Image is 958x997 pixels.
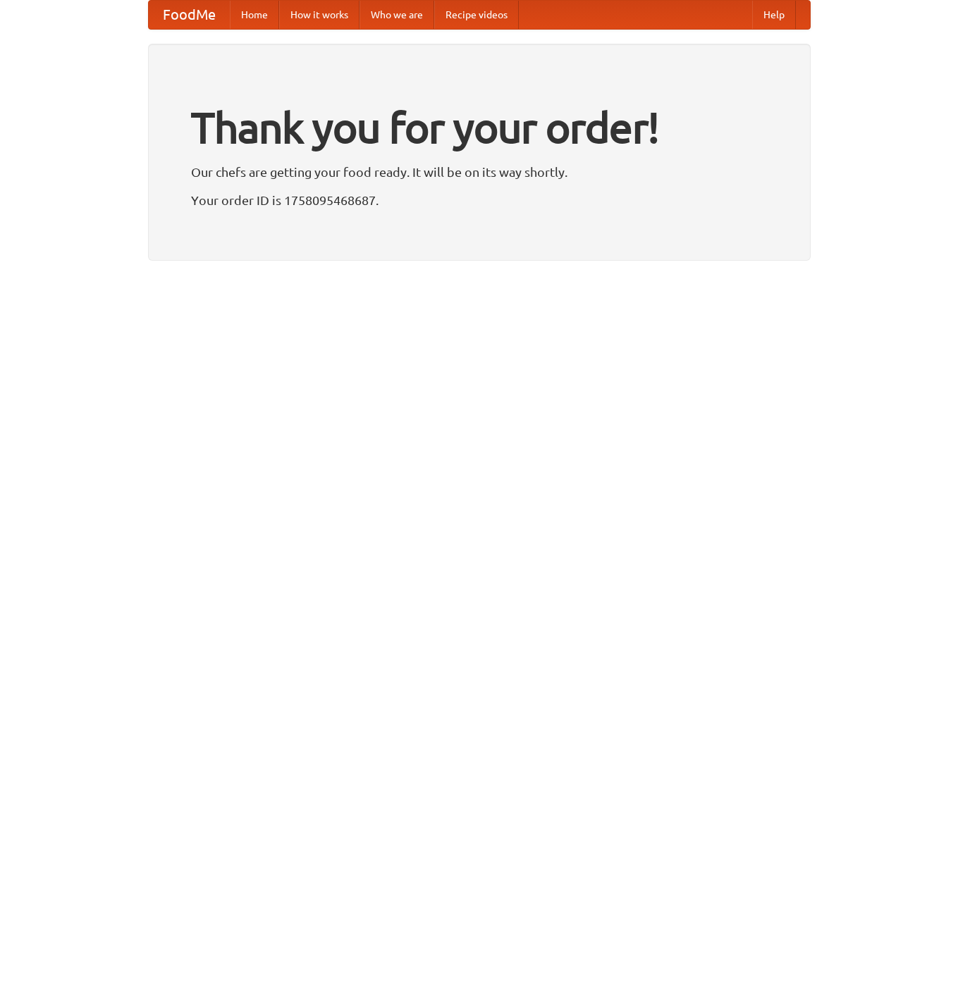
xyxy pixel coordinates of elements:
p: Our chefs are getting your food ready. It will be on its way shortly. [191,161,768,182]
a: Who we are [360,1,434,29]
a: Help [752,1,796,29]
p: Your order ID is 1758095468687. [191,190,768,211]
a: How it works [279,1,360,29]
a: FoodMe [149,1,230,29]
h1: Thank you for your order! [191,94,768,161]
a: Home [230,1,279,29]
a: Recipe videos [434,1,519,29]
